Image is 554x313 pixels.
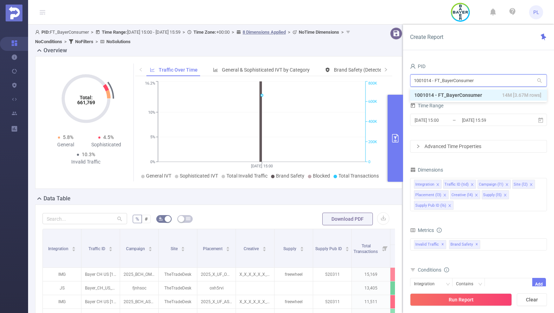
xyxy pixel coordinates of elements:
i: icon: info-circle [444,267,449,272]
span: Total Transactions [354,244,379,254]
i: Filter menu [380,229,390,267]
div: General [45,141,86,148]
i: icon: user [410,64,416,69]
i: icon: caret-down [226,248,230,251]
p: 11,511 [352,295,390,308]
i: icon: table [186,217,190,221]
i: icon: caret-down [345,248,349,251]
span: % [136,216,139,222]
span: Campaign [126,246,146,251]
span: General & Sophisticated IVT by Category [222,67,310,73]
span: Creative [244,246,260,251]
span: # [145,216,148,222]
div: Supply Pub ID (l6) [415,201,446,210]
p: 20% [390,295,429,308]
li: Traffic ID (tid) [443,180,476,189]
p: 2.6% [390,281,429,295]
span: Brand Safety (Detected) [334,67,386,73]
span: PID [410,64,426,69]
p: 520311 [313,295,351,308]
i: icon: caret-up [72,246,76,248]
button: Run Report [410,293,512,306]
div: Supply (l5) [483,191,502,200]
b: No Filters [75,39,93,44]
p: 2025_BCH_ASO [278987] [120,295,158,308]
b: Time Range: [102,29,127,35]
i: icon: close [436,183,440,187]
p: oxh5rvi [197,281,236,295]
i: icon: right [384,67,388,72]
tspan: 661,769 [77,100,95,105]
span: Metrics [410,227,434,233]
b: No Conditions [35,39,62,44]
input: Search... [42,213,127,224]
input: End date [461,115,518,125]
div: Invalid Traffic [66,158,106,166]
tspan: 0 [368,160,370,164]
i: icon: line-chart [150,67,155,72]
span: Supply [283,246,297,251]
i: icon: caret-up [181,246,185,248]
tspan: 800K [368,81,377,86]
i: icon: close [503,193,507,198]
tspan: 400K [368,120,377,124]
i: icon: caret-up [226,246,230,248]
h2: Overview [44,46,67,55]
p: TheTradeDesk [159,281,197,295]
div: icon: rightAdvanced Time Properties [410,140,547,152]
li: Supply Pub ID (l6) [414,201,454,210]
tspan: Total: [79,95,92,100]
div: Site (l2) [514,180,528,189]
div: Sort [72,246,76,250]
button: Add [532,278,546,290]
p: 2025_X_UF_OMWU50_O_Paramount_Co_P_TTD_15s-16x9 [9132224] [197,268,236,281]
li: Supply (l5) [482,190,509,199]
p: TheTradeDesk [159,268,197,281]
p: Bayer CH US [15209] [81,295,120,308]
i: icon: caret-down [109,248,113,251]
i: icon: caret-down [262,248,266,251]
p: 2025_X_UF_ASOB_O_Paramount_Co_P_TTD_15s-16x9 [9902860] [197,295,236,308]
i: icon: close [443,193,447,198]
div: Integration [415,180,434,189]
i: icon: caret-down [181,248,185,251]
div: Sort [300,246,304,250]
span: > [62,39,69,44]
span: Dimensions [410,167,443,173]
i: icon: caret-up [300,246,304,248]
span: Total General IVT [395,249,409,265]
span: > [286,29,292,35]
span: PL [533,5,539,19]
span: FT_BayerConsumer [DATE] 15:00 - [DATE] 15:59 +00:00 [35,29,352,44]
i: icon: caret-up [345,246,349,248]
tspan: 16.2% [145,81,155,86]
i: icon: caret-down [300,248,304,251]
span: Supply Pub ID [315,246,343,251]
span: 5.8% [63,134,73,140]
tspan: 600K [368,99,377,104]
u: 8 Dimensions Applied [243,29,286,35]
p: IMG [43,268,81,281]
tspan: 200K [368,140,377,144]
span: > [339,29,346,35]
p: 15,169 [352,268,390,281]
img: Protected Media [6,5,22,21]
span: Blocked [313,173,330,179]
li: 1001014 - FT_BayerConsumer [410,89,547,101]
span: 10.3% [82,152,95,157]
p: X_X_X_X_X_X_X_X_X_X_X_X_X_X_X_STAND_VidNL_15s-16x9_Base-Womens-NeverMissABeat-CTV-Original_U_NONE... [236,268,274,281]
p: 13,405 [352,281,390,295]
div: Sort [148,246,152,250]
tspan: 10% [148,110,155,115]
p: TheTradeDesk [159,295,197,308]
div: Sort [345,246,349,250]
i: icon: left [139,67,143,72]
i: icon: caret-up [149,246,152,248]
div: Integration [414,278,440,290]
i: icon: user [35,30,41,34]
span: Integration [48,246,70,251]
i: icon: caret-down [72,248,76,251]
span: Total Invalid Traffic [226,173,268,179]
li: Integration [414,180,442,189]
p: Bayer CH US [15209] [81,268,120,281]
